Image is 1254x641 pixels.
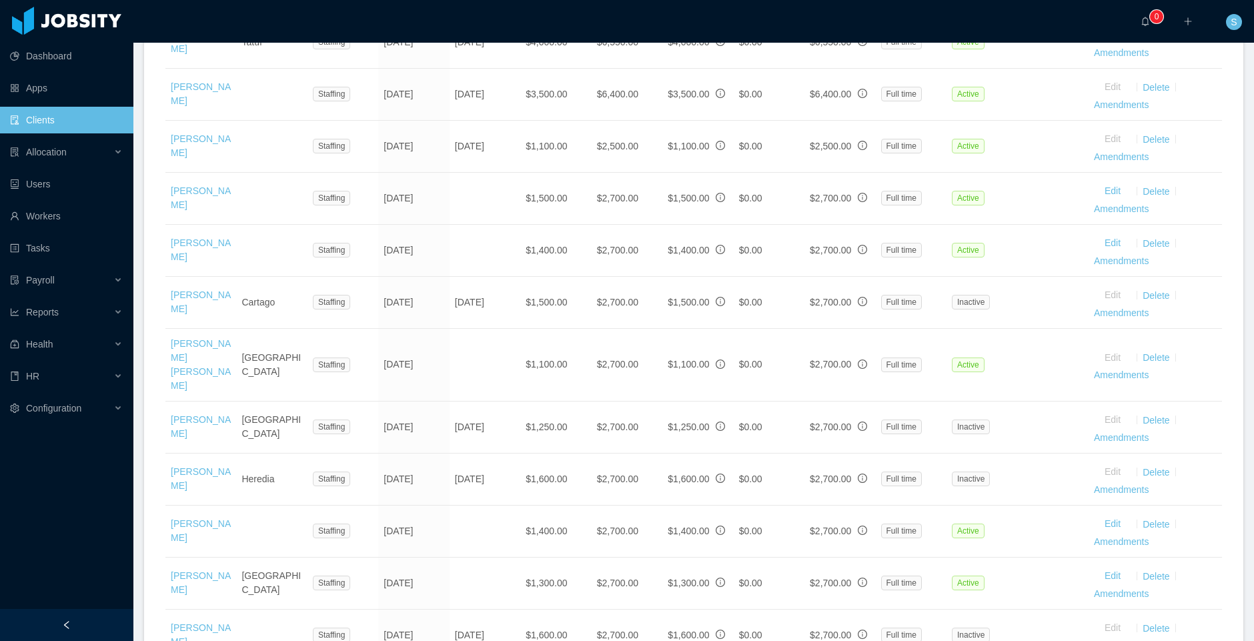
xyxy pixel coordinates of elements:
[739,37,762,47] span: $0.00
[716,141,725,150] span: info-circle
[520,121,591,173] td: $1,100.00
[450,277,520,329] td: [DATE]
[171,185,231,210] a: [PERSON_NAME]
[716,578,725,587] span: info-circle
[10,235,123,261] a: icon: profileTasks
[1094,129,1131,150] button: Edit
[520,69,591,121] td: $3,500.00
[881,524,922,538] span: Full time
[378,121,449,173] td: [DATE]
[1105,518,1121,529] a: Edit
[1105,570,1121,581] a: Edit
[739,578,762,588] span: $0.00
[881,576,922,590] span: Full time
[952,472,990,486] span: Inactive
[26,275,55,285] span: Payroll
[10,203,123,229] a: icon: userWorkers
[1094,47,1149,58] a: Amendments
[592,329,662,402] td: $2,700.00
[810,422,851,432] span: $2,700.00
[810,37,851,47] span: $6,550.00
[171,237,231,262] a: [PERSON_NAME]
[10,340,19,349] i: icon: medicine-box
[10,404,19,413] i: icon: setting
[450,69,520,121] td: [DATE]
[592,506,662,558] td: $2,700.00
[952,420,990,434] span: Inactive
[520,277,591,329] td: $1,500.00
[171,133,231,158] a: [PERSON_NAME]
[952,191,985,205] span: Active
[739,359,762,370] span: $0.00
[378,69,449,121] td: [DATE]
[1143,466,1169,477] a: Delete
[378,277,449,329] td: [DATE]
[10,307,19,317] i: icon: line-chart
[858,297,867,306] span: info-circle
[668,37,709,47] span: $4,000.00
[26,371,39,382] span: HR
[592,173,662,225] td: $2,700.00
[668,297,709,307] span: $1,500.00
[716,422,725,431] span: info-circle
[10,43,123,69] a: icon: pie-chartDashboard
[313,472,350,486] span: Staffing
[1150,10,1163,23] sup: 0
[739,474,762,484] span: $0.00
[1094,566,1131,587] button: Edit
[716,245,725,254] span: info-circle
[592,277,662,329] td: $2,700.00
[716,360,725,369] span: info-circle
[668,630,709,640] span: $1,600.00
[810,193,851,203] span: $2,700.00
[1094,285,1131,306] button: Edit
[313,358,350,372] span: Staffing
[520,506,591,558] td: $1,400.00
[952,87,985,101] span: Active
[26,307,59,317] span: Reports
[313,243,350,257] span: Staffing
[236,558,307,610] td: [GEOGRAPHIC_DATA]
[858,474,867,483] span: info-circle
[450,454,520,506] td: [DATE]
[810,89,851,99] span: $6,400.00
[171,570,231,595] a: [PERSON_NAME]
[520,329,591,402] td: $1,100.00
[739,245,762,255] span: $0.00
[716,630,725,639] span: info-circle
[881,191,922,205] span: Full time
[952,295,990,309] span: Inactive
[171,518,231,543] a: [PERSON_NAME]
[716,526,725,535] span: info-circle
[858,141,867,150] span: info-circle
[716,89,725,98] span: info-circle
[1143,414,1169,425] a: Delete
[450,402,520,454] td: [DATE]
[1141,17,1150,26] i: icon: bell
[10,147,19,157] i: icon: solution
[810,245,851,255] span: $2,700.00
[1094,432,1149,443] a: Amendments
[858,630,867,639] span: info-circle
[716,297,725,306] span: info-circle
[1094,255,1149,266] a: Amendments
[1143,133,1169,144] a: Delete
[668,193,709,203] span: $1,500.00
[592,69,662,121] td: $6,400.00
[520,454,591,506] td: $1,600.00
[1183,17,1193,26] i: icon: plus
[1094,462,1131,483] button: Edit
[716,193,725,202] span: info-circle
[881,472,922,486] span: Full time
[739,297,762,307] span: $0.00
[668,422,709,432] span: $1,250.00
[668,578,709,588] span: $1,300.00
[810,359,851,370] span: $2,700.00
[1143,185,1169,196] a: Delete
[810,474,851,484] span: $2,700.00
[520,402,591,454] td: $1,250.00
[1094,99,1149,110] a: Amendments
[668,141,709,151] span: $1,100.00
[1231,14,1237,30] span: S
[739,422,762,432] span: $0.00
